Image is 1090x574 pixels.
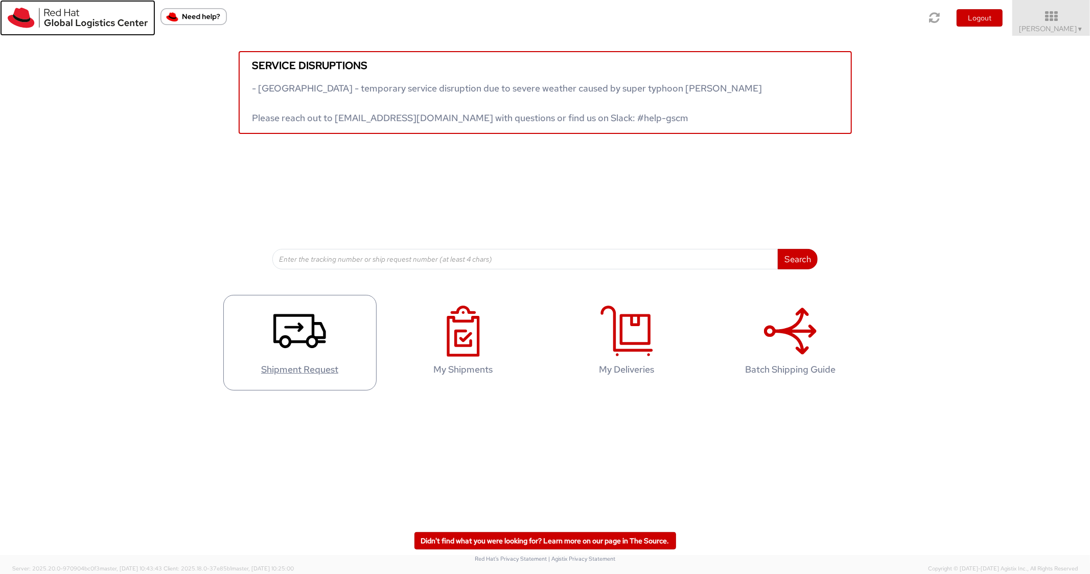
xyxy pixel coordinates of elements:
[223,295,377,391] a: Shipment Request
[398,364,529,375] h4: My Shipments
[414,532,676,549] a: Didn't find what you were looking for? Learn more on our page in The Source.
[475,555,547,562] a: Red Hat's Privacy Statement
[12,565,162,572] span: Server: 2025.20.0-970904bc0f3
[252,60,838,71] h5: Service disruptions
[725,364,856,375] h4: Batch Shipping Guide
[548,555,615,562] a: | Agistix Privacy Statement
[234,364,366,375] h4: Shipment Request
[1019,24,1083,33] span: [PERSON_NAME]
[100,565,162,572] span: master, [DATE] 10:43:43
[957,9,1003,27] button: Logout
[160,8,227,25] button: Need help?
[561,364,693,375] h4: My Deliveries
[231,565,294,572] span: master, [DATE] 10:25:00
[550,295,704,391] a: My Deliveries
[164,565,294,572] span: Client: 2025.18.0-37e85b1
[928,565,1078,573] span: Copyright © [DATE]-[DATE] Agistix Inc., All Rights Reserved
[778,249,818,269] button: Search
[252,82,762,124] span: - [GEOGRAPHIC_DATA] - temporary service disruption due to severe weather caused by super typhoon ...
[714,295,867,391] a: Batch Shipping Guide
[387,295,540,391] a: My Shipments
[1077,25,1083,33] span: ▼
[239,51,852,134] a: Service disruptions - [GEOGRAPHIC_DATA] - temporary service disruption due to severe weather caus...
[272,249,778,269] input: Enter the tracking number or ship request number (at least 4 chars)
[8,8,148,28] img: rh-logistics-00dfa346123c4ec078e1.svg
